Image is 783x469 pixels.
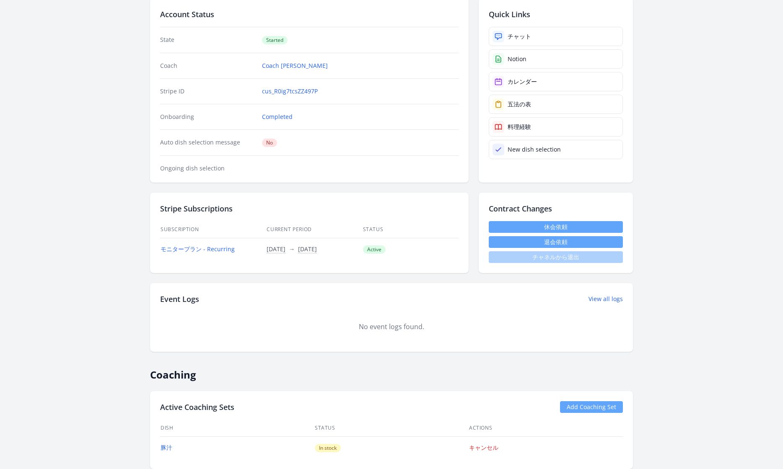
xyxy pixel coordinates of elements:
div: No event logs found. [160,322,623,332]
a: 五法の表 [489,95,623,114]
button: [DATE] [267,245,285,253]
th: Status [363,221,459,238]
a: cus_R0ig7tcsZZ497P [262,87,318,95]
a: キャンセル [469,443,498,451]
th: Current Period [266,221,362,238]
dt: State [160,36,255,44]
h2: Stripe Subscriptions [160,203,459,214]
a: チャット [489,27,623,46]
a: Coach [PERSON_NAME] [262,62,328,70]
span: Started [262,36,288,44]
a: New dish selection [489,140,623,159]
div: 五法の表 [508,100,531,108]
span: No [262,139,277,147]
dt: Stripe ID [160,87,255,95]
h2: Event Logs [160,293,199,305]
dt: Onboarding [160,113,255,121]
dt: Ongoing dish selection [160,164,255,173]
h2: Account Status [160,8,459,20]
div: Notion [508,55,526,63]
h2: Coaching [150,362,633,381]
a: Notion [489,49,623,69]
a: View all logs [589,295,623,303]
div: カレンダー [508,77,537,86]
span: Active [363,245,386,254]
dt: Coach [160,62,255,70]
span: チャネルから退出 [489,251,623,263]
span: In stock [315,444,341,452]
div: New dish selection [508,145,561,154]
a: 料理経験 [489,117,623,137]
a: モニタープラン - Recurring [161,245,235,253]
h2: Active Coaching Sets [160,401,234,413]
th: Actions [469,420,623,437]
h2: Contract Changes [489,203,623,214]
th: Subscription [160,221,266,238]
h2: Quick Links [489,8,623,20]
div: チャット [508,32,531,41]
th: Status [314,420,469,437]
th: Dish [160,420,314,437]
button: 退会依頼 [489,236,623,248]
a: Add Coaching Set [560,401,623,413]
dt: Auto dish selection message [160,138,255,147]
a: 休会依頼 [489,221,623,233]
div: 料理経験 [508,123,531,131]
button: [DATE] [298,245,317,253]
a: 豚汁 [161,443,172,451]
a: カレンダー [489,72,623,91]
span: → [289,245,295,253]
a: Completed [262,113,293,121]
